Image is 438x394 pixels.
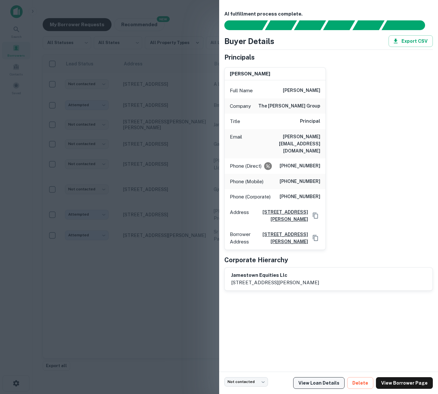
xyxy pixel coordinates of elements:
h6: [PERSON_NAME][EMAIL_ADDRESS][DOMAIN_NAME] [245,133,321,154]
p: Title [230,118,240,125]
p: Full Name [230,87,253,95]
div: AI fulfillment process complete. [382,20,433,30]
a: View Loan Details [293,377,345,389]
h5: Corporate Hierarchy [224,255,288,265]
a: [STREET_ADDRESS][PERSON_NAME] [257,231,308,245]
div: Sending borrower request to AI... [217,20,265,30]
h6: [PHONE_NUMBER] [280,193,320,201]
h6: AI fulfillment process complete. [224,10,433,18]
button: Copy Address [311,211,320,220]
p: Borrower Address [230,231,255,246]
iframe: Chat Widget [406,342,438,373]
div: Requests to not be contacted at this number [264,162,272,170]
h4: Buyer Details [224,35,274,47]
h6: [PERSON_NAME] [283,87,320,95]
div: Documents found, AI parsing details... [294,20,326,30]
h6: [PHONE_NUMBER] [280,178,320,186]
button: Export CSV [389,35,433,47]
h5: Principals [224,52,255,62]
button: Delete [347,377,373,389]
h6: [PHONE_NUMBER] [280,162,320,170]
p: Email [230,133,242,154]
p: Phone (Mobile) [230,178,263,186]
div: Principals found, AI now looking for contact information... [323,20,356,30]
div: Your request is received and processing... [265,20,297,30]
p: Address [230,208,249,223]
h6: [PERSON_NAME] [230,70,270,78]
p: [STREET_ADDRESS][PERSON_NAME] [231,279,319,287]
div: Not contacted [224,377,268,387]
h6: Principal [300,118,320,125]
p: Phone (Corporate) [230,193,271,201]
button: Copy Address [311,233,320,243]
p: Company [230,102,251,110]
h6: the [PERSON_NAME] group [258,102,320,110]
a: View Borrower Page [376,377,433,389]
p: Phone (Direct) [230,162,262,170]
a: [STREET_ADDRESS][PERSON_NAME] [251,208,308,223]
div: Principals found, still searching for contact information. This may take time... [352,20,385,30]
h6: jamestown equities llc [231,272,319,279]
